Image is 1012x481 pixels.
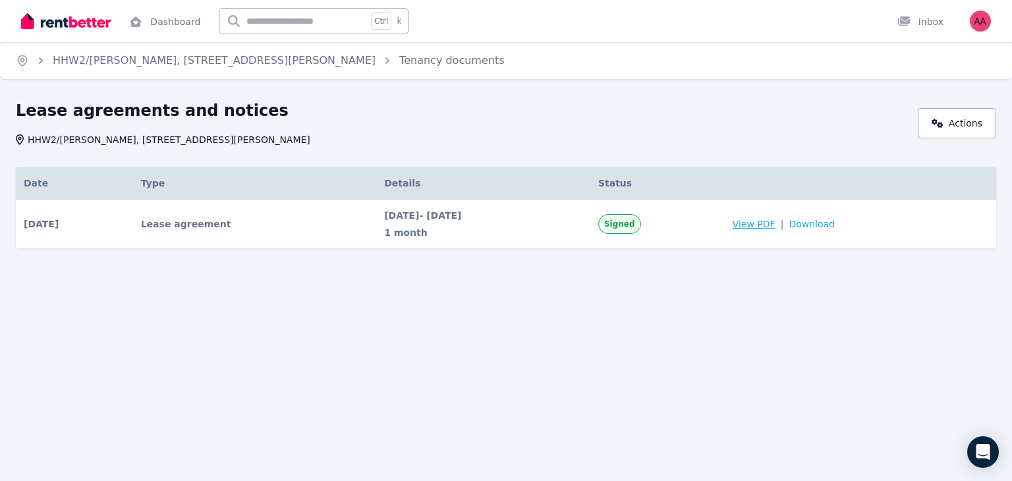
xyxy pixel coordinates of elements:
[376,167,590,200] th: Details
[16,167,133,200] th: Date
[970,11,991,32] img: Austin Thomas Ariens
[781,217,784,231] span: |
[967,436,999,468] div: Open Intercom Messenger
[918,108,996,138] a: Actions
[397,16,401,26] span: k
[53,54,376,67] a: HHW2/[PERSON_NAME], [STREET_ADDRESS][PERSON_NAME]
[371,13,391,30] span: Ctrl
[399,54,504,67] a: Tenancy documents
[133,167,376,200] th: Type
[384,226,582,239] span: 1 month
[733,217,775,231] span: View PDF
[24,217,59,231] span: [DATE]
[16,100,289,121] h1: Lease agreements and notices
[28,133,310,146] span: HHW2/[PERSON_NAME], [STREET_ADDRESS][PERSON_NAME]
[789,217,835,231] span: Download
[604,219,635,229] span: Signed
[133,200,376,249] td: Lease agreement
[21,11,111,31] img: RentBetter
[897,15,943,28] div: Inbox
[384,209,582,222] span: [DATE] - [DATE]
[590,167,725,200] th: Status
